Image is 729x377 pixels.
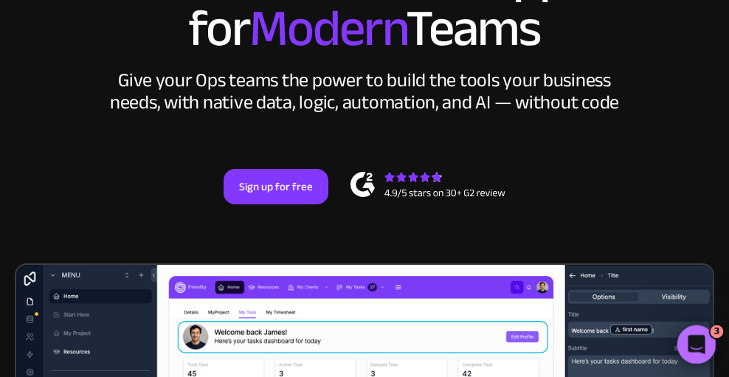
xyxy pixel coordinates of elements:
iframe: Intercom live chat [677,325,716,364]
span: 3 [711,325,724,339]
div: Give your Ops teams the power to build the tools your business needs, with native data, logic, au... [106,69,623,114]
a: Sign up for free [224,169,328,204]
